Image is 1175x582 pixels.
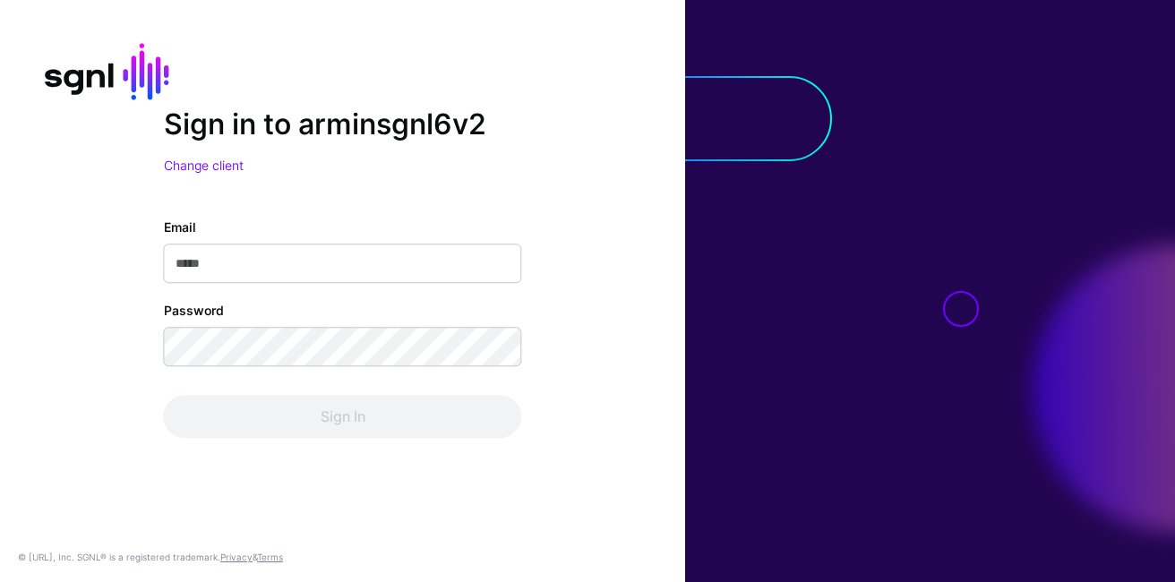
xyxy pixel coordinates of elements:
label: Password [164,302,224,321]
label: Email [164,218,196,237]
h2: Sign in to arminsgnl6v2 [164,107,522,141]
a: Privacy [220,552,253,562]
div: © [URL], Inc. SGNL® is a registered trademark. & [18,550,283,564]
a: Change client [164,158,244,174]
a: Terms [257,552,283,562]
